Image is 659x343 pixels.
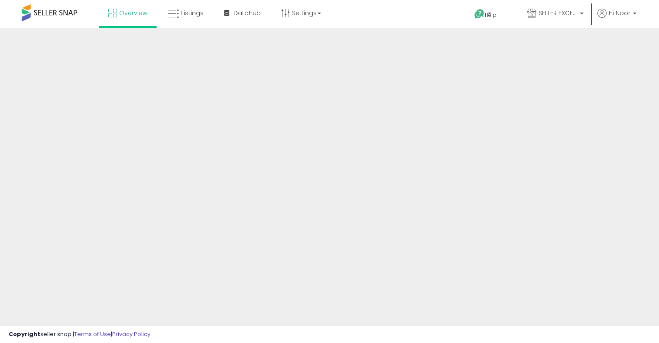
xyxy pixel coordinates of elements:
[119,9,147,17] span: Overview
[467,2,513,28] a: Help
[485,11,497,19] span: Help
[474,9,485,20] i: Get Help
[74,330,111,338] a: Terms of Use
[9,330,40,338] strong: Copyright
[539,9,578,17] span: SELLER EXCELLENCE
[181,9,204,17] span: Listings
[112,330,150,338] a: Privacy Policy
[234,9,261,17] span: DataHub
[9,330,150,339] div: seller snap | |
[597,9,636,28] a: Hi Noor
[609,9,630,17] span: Hi Noor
